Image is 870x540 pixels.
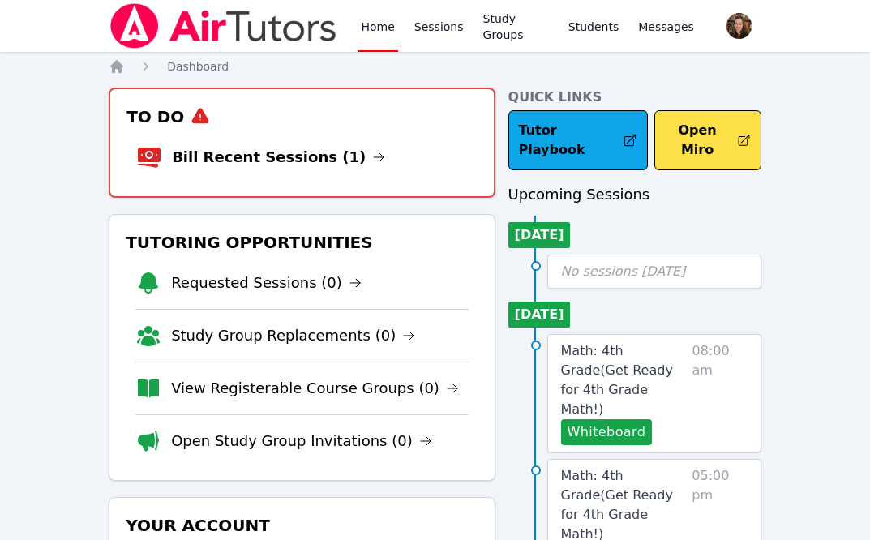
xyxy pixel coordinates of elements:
h3: Upcoming Sessions [508,183,761,206]
span: Dashboard [167,60,229,73]
nav: Breadcrumb [109,58,761,75]
a: View Registerable Course Groups (0) [171,377,459,400]
h3: To Do [123,102,480,131]
a: Math: 4th Grade(Get Ready for 4th Grade Math!) [561,341,686,419]
a: Tutor Playbook [508,110,648,170]
span: No sessions [DATE] [561,264,686,279]
span: Math: 4th Grade ( Get Ready for 4th Grade Math! ) [561,343,673,417]
span: Messages [638,19,694,35]
h3: Your Account [122,511,481,540]
li: [DATE] [508,222,571,248]
button: Open Miro [654,110,761,170]
button: Whiteboard [561,419,653,445]
a: Open Study Group Invitations (0) [171,430,432,452]
h4: Quick Links [508,88,761,107]
a: Bill Recent Sessions (1) [172,146,385,169]
img: Air Tutors [109,3,338,49]
a: Study Group Replacements (0) [171,324,415,347]
a: Dashboard [167,58,229,75]
h3: Tutoring Opportunities [122,228,481,257]
span: 08:00 am [692,341,748,445]
li: [DATE] [508,302,571,328]
a: Requested Sessions (0) [171,272,362,294]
